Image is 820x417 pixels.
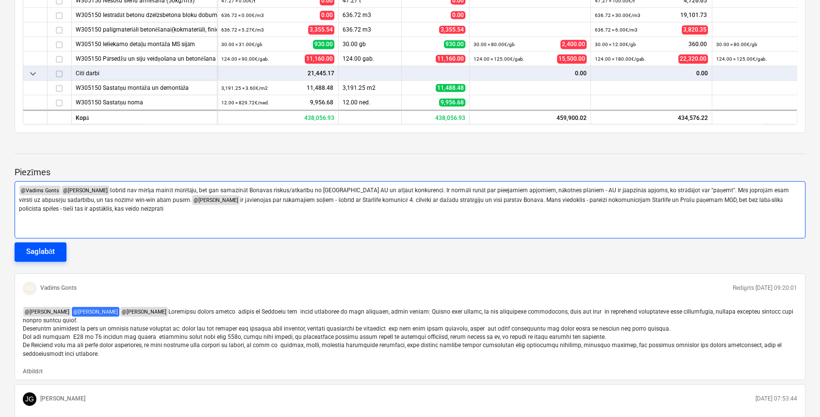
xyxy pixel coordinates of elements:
span: 0.00 [320,10,334,19]
span: 22,320.00 [678,54,708,63]
span: @ [PERSON_NAME] [192,195,240,205]
span: @ [PERSON_NAME] [23,307,71,317]
span: 11,488.48 [306,83,334,92]
span: 0.00 [451,11,465,19]
div: 438,056.93 [217,110,339,124]
span: 11,160.00 [436,55,465,63]
div: 12.00 ned. [339,95,402,110]
p: [PERSON_NAME] [40,395,85,403]
span: 3,355.54 [308,25,334,34]
span: 3,820.35 [682,25,708,34]
small: 124.00 × 125.00€ / gab. [716,56,767,62]
small: 30.00 × 31.00€ / gb [221,42,262,47]
span: 3,355.54 [439,26,465,33]
div: 3,191.25 m2 [339,81,402,95]
small: 30.00 × 80.00€ / gb [716,42,757,47]
p: Rediģēts [DATE] 09:20:01 [733,284,797,292]
span: VG [25,284,34,292]
span: @ [PERSON_NAME] [72,307,119,317]
div: Saglabāt [26,245,55,258]
span: 930.00 [444,40,465,48]
small: 636.72 × 6.00€ / m3 [595,27,638,33]
small: 636.72 × 30.00€ / m3 [595,13,640,18]
span: @ Vadims Gonts [19,185,61,195]
span: 930.00 [313,39,334,49]
div: 434,576.22 [591,110,712,124]
small: 636.72 × 0.00€ / m3 [221,13,264,18]
iframe: Chat Widget [771,370,820,417]
span: 11,488.48 [436,84,465,92]
div: 21,445.17 [221,66,334,81]
p: Vadims Gonts [40,284,77,292]
div: 636.72 m3 [339,22,402,37]
small: 124.00 × 180.00€ / gab. [595,56,646,62]
button: Saglabāt [15,242,66,262]
div: 636.72 m3 [339,8,402,22]
p: Piezīmes [15,167,805,178]
span: ir jāvienojas par nākamajiem soļiem - šobrīd ar Starlife komunicē 4. cilvēki ar dažādu stratēģiju... [19,197,784,212]
div: 0.00 [474,66,587,81]
small: 30.00 × 12.00€ / gb [595,42,636,47]
span: šobrīd nav mērķa mainīt mūrētāju, bet gan samazināt Bonavas riskus/atkarību no [GEOGRAPHIC_DATA] ... [19,187,790,203]
div: W305150 Ieliekamo detaļu montāža MS sijām [76,37,213,51]
div: 438,056.93 [402,110,470,124]
small: 3,191.25 × 3.60€ / m2 [221,85,268,91]
span: 19,101.73 [679,11,708,19]
div: W305150 palīgmateriāli betonēšanai(kokmateriāli, finieris u.c.) un stiegrošanai(distanceri, stiep... [76,22,213,36]
div: Citi darbi [76,66,213,80]
small: 12.00 × 829.72€ / ned. [221,100,269,105]
span: keyboard_arrow_down [27,67,39,79]
span: @ [PERSON_NAME] [120,307,168,317]
span: Loremipsu dolors ametco adipis el Seddoeiu tem incid utlaboree do magn aliquaen, admin veniam: Qu... [23,308,795,357]
div: 0.00 [595,66,708,81]
span: 360.00 [688,40,708,48]
div: W305150 Iestrādāt betonu dzelzsbetona bloku dobumos (0,64/0,75) [76,8,213,22]
div: Vadims Gonts [23,282,36,295]
span: 2,400.00 [560,39,587,49]
small: 124.00 × 125.00€ / gab. [474,56,525,62]
span: 11,160.00 [305,54,334,63]
span: JG [25,395,34,403]
div: Kopā [72,110,217,124]
small: 636.72 × 5.27€ / m3 [221,27,264,33]
div: 459,900.02 [470,110,591,124]
button: Atbildēt [23,367,43,376]
span: 15,500.00 [557,54,587,63]
div: W305150 Pārsedžu un siju veidņošana un betonēšana [76,51,213,66]
small: 30.00 × 80.00€ / gb [474,42,515,47]
div: W305150 Sastatņu montāža un demontāža [76,81,213,95]
span: @ [PERSON_NAME] [62,185,109,195]
p: [DATE] 07:53:44 [755,395,797,403]
div: Jānis Grāmatnieks [23,392,36,406]
div: 30.00 gb [339,37,402,51]
span: 9,956.68 [439,99,465,106]
span: 9,956.68 [309,98,334,106]
small: 124.00 × 90.00€ / gab. [221,56,269,62]
div: W305150 Sastatņu noma [76,95,213,109]
div: 124.00 gab. [339,51,402,66]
